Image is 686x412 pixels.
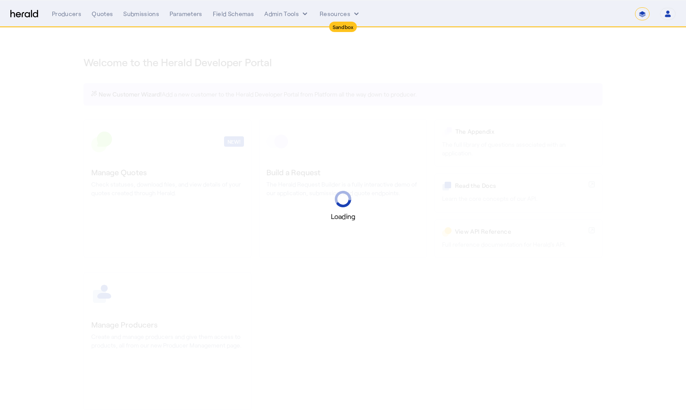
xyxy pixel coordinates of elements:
img: Herald Logo [10,10,38,18]
div: Quotes [92,10,113,18]
div: Producers [52,10,81,18]
button: Resources dropdown menu [320,10,361,18]
div: Sandbox [329,22,357,32]
button: internal dropdown menu [264,10,309,18]
div: Parameters [170,10,202,18]
div: Field Schemas [213,10,254,18]
div: Submissions [123,10,159,18]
